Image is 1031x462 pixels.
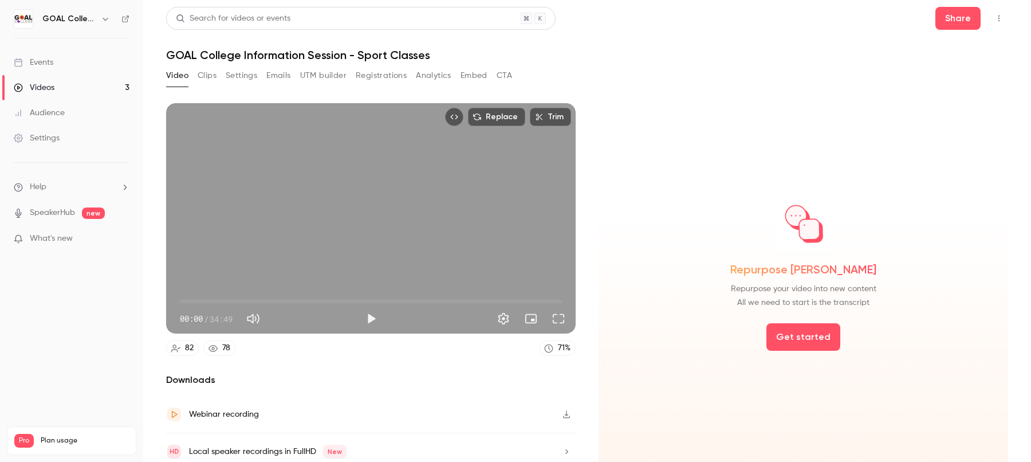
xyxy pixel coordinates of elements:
[266,66,290,85] button: Emails
[468,108,525,126] button: Replace
[203,340,235,356] a: 78
[416,66,451,85] button: Analytics
[539,340,576,356] a: 71%
[30,181,46,193] span: Help
[547,307,570,330] button: Full screen
[166,48,1008,62] h1: GOAL College Information Session - Sport Classes
[42,13,96,25] h6: GOAL College
[935,7,981,30] button: Share
[41,436,129,445] span: Plan usage
[492,307,515,330] button: Settings
[990,9,1008,28] button: Top Bar Actions
[766,323,840,351] button: Get started
[166,340,199,356] a: 82
[530,108,571,126] button: Trim
[356,66,407,85] button: Registrations
[82,207,105,219] span: new
[323,445,347,459] span: New
[185,342,194,354] div: 82
[14,82,54,93] div: Videos
[14,434,34,448] span: Pro
[14,10,33,28] img: GOAL College
[30,233,73,245] span: What's new
[14,181,129,193] li: help-dropdown-opener
[360,307,383,330] button: Play
[198,66,217,85] button: Clips
[242,307,265,330] button: Mute
[210,313,233,325] span: 34:49
[558,342,570,354] div: 71 %
[14,107,65,119] div: Audience
[461,66,487,85] button: Embed
[445,108,463,126] button: Embed video
[176,13,290,25] div: Search for videos or events
[497,66,512,85] button: CTA
[730,261,876,277] span: Repurpose [PERSON_NAME]
[14,132,60,144] div: Settings
[204,313,208,325] span: /
[14,57,53,68] div: Events
[116,234,129,244] iframe: Noticeable Trigger
[222,342,230,354] div: 78
[189,445,347,459] div: Local speaker recordings in FullHD
[300,66,347,85] button: UTM builder
[166,66,188,85] button: Video
[166,373,576,387] h2: Downloads
[226,66,257,85] button: Settings
[30,207,75,219] a: SpeakerHub
[180,313,233,325] div: 00:00
[189,408,259,421] div: Webinar recording
[180,313,203,325] span: 00:00
[520,307,542,330] button: Turn on miniplayer
[731,282,876,310] span: Repurpose your video into new content All we need to start is the transcript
